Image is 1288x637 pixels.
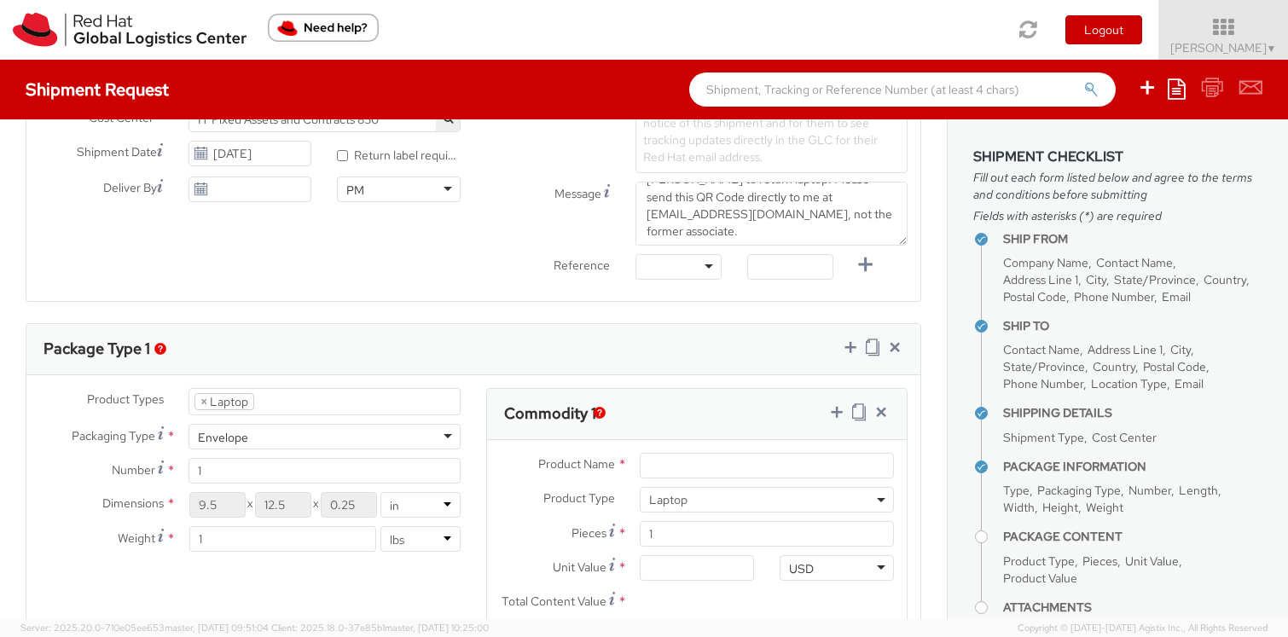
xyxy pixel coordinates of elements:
[255,492,311,518] input: Width
[165,622,269,634] span: master, [DATE] 09:51:04
[102,495,164,511] span: Dimensions
[1003,570,1077,586] span: Product Value
[112,462,155,478] span: Number
[538,456,615,472] span: Product Name
[571,525,606,541] span: Pieces
[346,182,364,199] div: PM
[1175,376,1204,391] span: Email
[1267,42,1277,55] span: ▼
[1003,255,1088,270] span: Company Name
[1003,530,1262,543] h4: Package Content
[1114,272,1196,287] span: State/Province
[1003,407,1262,420] h4: Shipping Details
[1003,272,1078,287] span: Address Line 1
[1082,553,1117,569] span: Pieces
[502,594,606,609] span: Total Content Value
[1086,272,1106,287] span: City
[554,258,610,273] span: Reference
[1170,342,1191,357] span: City
[1003,430,1084,445] span: Shipment Type
[1003,376,1083,391] span: Phone Number
[1204,272,1246,287] span: Country
[72,428,155,443] span: Packaging Type
[189,492,246,518] input: Length
[268,14,379,42] button: Need help?
[689,72,1116,107] input: Shipment, Tracking or Reference Number (at least 4 chars)
[189,107,461,132] span: IT Fixed Assets and Contracts 850
[643,81,893,165] span: Enter any additional email addresses, separated by comma, for individuals who should receive noti...
[103,179,157,197] span: Deliver By
[198,112,451,127] span: IT Fixed Assets and Contracts 850
[1003,483,1030,498] span: Type
[649,492,885,507] span: Laptop
[200,394,207,409] span: ×
[1088,342,1163,357] span: Address Line 1
[246,492,255,518] span: X
[311,492,321,518] span: X
[1003,553,1075,569] span: Product Type
[1143,359,1206,374] span: Postal Code
[973,169,1262,203] span: Fill out each form listed below and agree to the terms and conditions before submitting
[1128,483,1171,498] span: Number
[1065,15,1142,44] button: Logout
[87,391,164,407] span: Product Types
[973,149,1262,165] h3: Shipment Checklist
[385,622,489,634] span: master, [DATE] 10:25:00
[1003,359,1085,374] span: State/Province
[1003,601,1262,614] h4: Attachments
[553,559,606,575] span: Unit Value
[789,560,814,577] div: USD
[1170,40,1277,55] span: [PERSON_NAME]
[321,492,377,518] input: Height
[77,143,157,161] span: Shipment Date
[1018,622,1268,635] span: Copyright © [DATE]-[DATE] Agistix Inc., All Rights Reserved
[337,144,461,164] label: Return label required
[26,80,169,99] h4: Shipment Request
[1037,483,1121,498] span: Packaging Type
[504,405,596,422] h3: Commodity 1
[271,622,489,634] span: Client: 2025.18.0-37e85b1
[1092,430,1157,445] span: Cost Center
[1179,483,1218,498] span: Length
[543,490,615,506] span: Product Type
[1003,233,1262,246] h4: Ship From
[1003,342,1080,357] span: Contact Name
[1003,500,1035,515] span: Width
[1086,500,1123,515] span: Weight
[1091,376,1167,391] span: Location Type
[1074,289,1154,304] span: Phone Number
[973,207,1262,224] span: Fields with asterisks (*) are required
[337,150,348,161] input: Return label required
[1093,359,1135,374] span: Country
[1003,460,1262,473] h4: Package Information
[44,340,150,357] h3: Package Type 1
[13,13,247,47] img: rh-logistics-00dfa346123c4ec078e1.svg
[640,487,894,512] span: Laptop
[1162,289,1191,304] span: Email
[1003,320,1262,333] h4: Ship To
[20,622,269,634] span: Server: 2025.20.0-710e05ee653
[198,429,248,446] div: Envelope
[1042,500,1078,515] span: Height
[1003,289,1066,304] span: Postal Code
[194,393,254,410] li: Laptop
[1125,553,1179,569] span: Unit Value
[118,530,155,546] span: Weight
[1096,255,1173,270] span: Contact Name
[554,186,601,201] span: Message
